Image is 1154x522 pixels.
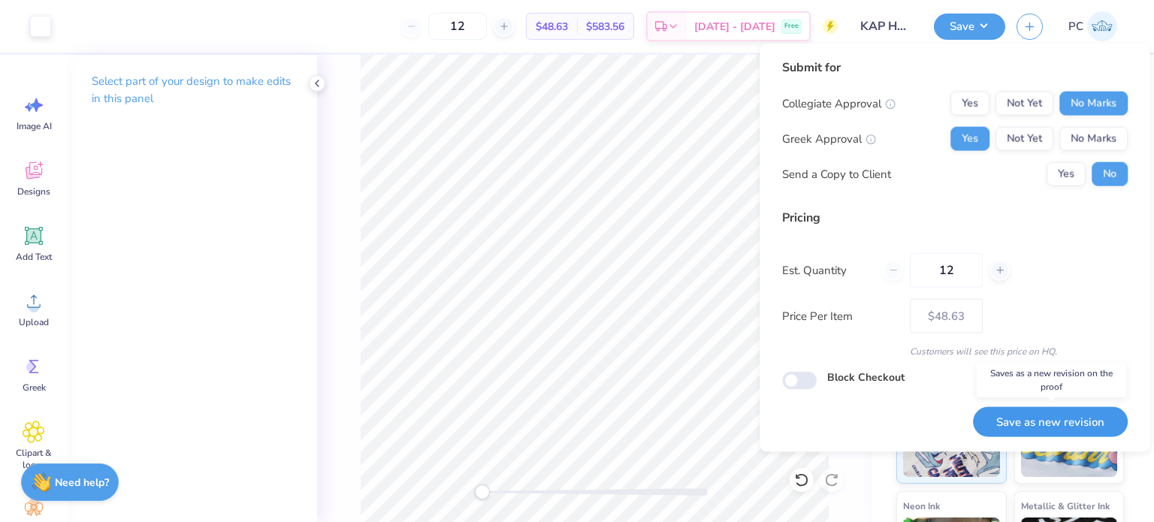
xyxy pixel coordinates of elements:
[17,186,50,198] span: Designs
[23,382,46,394] span: Greek
[782,261,872,279] label: Est. Quantity
[782,95,896,112] div: Collegiate Approval
[1087,11,1117,41] img: Priyanka Choudhary
[782,345,1128,358] div: Customers will see this price on HQ.
[536,19,568,35] span: $48.63
[9,447,59,471] span: Clipart & logos
[782,307,899,324] label: Price Per Item
[784,21,799,32] span: Free
[17,120,52,132] span: Image AI
[950,127,989,151] button: Yes
[55,475,109,490] strong: Need help?
[1068,18,1083,35] span: PC
[475,484,490,499] div: Accessibility label
[910,253,983,288] input: – –
[782,209,1128,227] div: Pricing
[586,19,624,35] span: $583.56
[1047,162,1086,186] button: Yes
[694,19,775,35] span: [DATE] - [DATE]
[973,406,1128,437] button: Save as new revision
[428,13,487,40] input: – –
[903,498,940,514] span: Neon Ink
[782,165,891,183] div: Send a Copy to Client
[827,370,905,385] label: Block Checkout
[1062,11,1124,41] a: PC
[950,92,989,116] button: Yes
[92,73,293,107] p: Select part of your design to make edits in this panel
[1059,92,1128,116] button: No Marks
[977,363,1127,397] div: Saves as a new revision on the proof
[1021,498,1110,514] span: Metallic & Glitter Ink
[19,316,49,328] span: Upload
[1092,162,1128,186] button: No
[995,127,1053,151] button: Not Yet
[1059,127,1128,151] button: No Marks
[934,14,1005,40] button: Save
[995,92,1053,116] button: Not Yet
[16,251,52,263] span: Add Text
[849,11,923,41] input: Untitled Design
[782,130,876,147] div: Greek Approval
[782,59,1128,77] div: Submit for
